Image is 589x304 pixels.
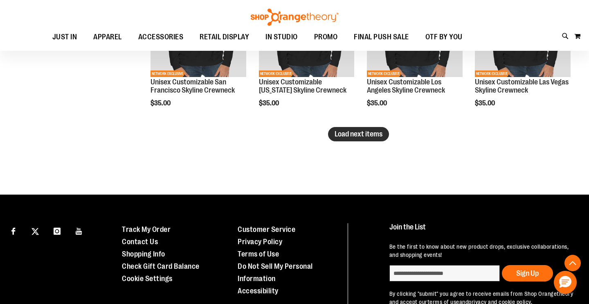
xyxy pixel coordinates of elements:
span: OTF BY YOU [425,28,463,46]
span: NETWORK EXCLUSIVE [259,70,293,77]
a: Customer Service [238,225,295,234]
a: Terms of Use [238,250,279,258]
a: Visit our X page [28,223,43,238]
p: Be the first to know about new product drops, exclusive collaborations, and shopping events! [389,243,573,259]
span: $35.00 [475,100,496,107]
a: ACCESSORIES [130,28,192,47]
a: Privacy Policy [238,238,282,246]
button: Sign Up [502,265,553,281]
span: $35.00 [259,100,280,107]
a: JUST IN [44,28,85,47]
span: NETWORK EXCLUSIVE [475,70,509,77]
a: Visit our Youtube page [72,223,86,238]
h4: Join the List [389,223,573,238]
a: Unisex Customizable [US_STATE] Skyline Crewneck [259,78,346,94]
span: Sign Up [516,269,539,277]
a: Cookie Settings [122,275,173,283]
img: Shop Orangetheory [250,9,339,26]
a: IN STUDIO [257,28,306,47]
span: ACCESSORIES [138,28,184,46]
a: Unisex Customizable San Francisco Skyline Crewneck [151,78,235,94]
span: $35.00 [151,100,172,107]
span: IN STUDIO [265,28,298,46]
a: PROMO [306,28,346,47]
a: Do Not Sell My Personal Information [238,262,313,283]
button: Back To Top [564,255,581,271]
input: enter email [389,265,500,281]
span: $35.00 [367,100,388,107]
span: JUST IN [52,28,77,46]
a: APPAREL [85,28,130,47]
span: Load next items [335,130,382,138]
span: RETAIL DISPLAY [200,28,249,46]
a: Track My Order [122,225,171,234]
a: Accessibility [238,287,279,295]
span: NETWORK EXCLUSIVE [367,70,401,77]
span: APPAREL [93,28,122,46]
a: Unisex Customizable Los Angeles Skyline Crewneck [367,78,445,94]
a: FINAL PUSH SALE [346,28,417,47]
a: Unisex Customizable Las Vegas Skyline Crewneck [475,78,569,94]
a: RETAIL DISPLAY [191,28,257,46]
img: Twitter [31,228,39,235]
a: Contact Us [122,238,158,246]
button: Hello, have a question? Let’s chat. [554,271,577,294]
button: Load next items [328,127,389,141]
a: OTF BY YOU [417,28,471,47]
a: Check Gift Card Balance [122,262,200,270]
span: NETWORK EXCLUSIVE [151,70,184,77]
a: Shopping Info [122,250,165,258]
a: Visit our Facebook page [6,223,20,238]
span: PROMO [314,28,338,46]
a: Visit our Instagram page [50,223,64,238]
span: FINAL PUSH SALE [354,28,409,46]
